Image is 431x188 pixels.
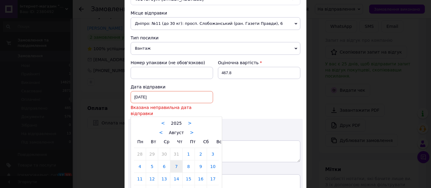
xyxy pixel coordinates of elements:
a: 2 [195,148,207,160]
span: Август [169,130,184,135]
span: Чт [177,139,182,144]
a: > [188,120,192,126]
a: 9 [195,160,207,173]
a: 7 [170,160,182,173]
a: 13 [158,173,170,185]
span: Пт [190,139,196,144]
a: 12 [146,173,158,185]
a: 5 [146,160,158,173]
span: Вс [216,139,222,144]
a: 30 [158,148,170,160]
a: 6 [158,160,170,173]
a: > [190,130,194,135]
a: 28 [134,148,146,160]
a: 3 [207,148,219,160]
a: 11 [134,173,146,185]
a: 15 [183,173,195,185]
a: 8 [183,160,195,173]
span: Вт [151,139,156,144]
span: Сб [203,139,209,144]
a: 17 [207,173,219,185]
span: Ср [164,139,169,144]
span: Пн [137,139,143,144]
a: 16 [195,173,207,185]
a: 4 [134,160,146,173]
a: < [161,120,165,126]
a: 31 [170,148,182,160]
a: 10 [207,160,219,173]
a: < [159,130,163,135]
a: 29 [146,148,158,160]
span: 2025 [171,121,182,126]
a: 1 [183,148,195,160]
a: 14 [170,173,182,185]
